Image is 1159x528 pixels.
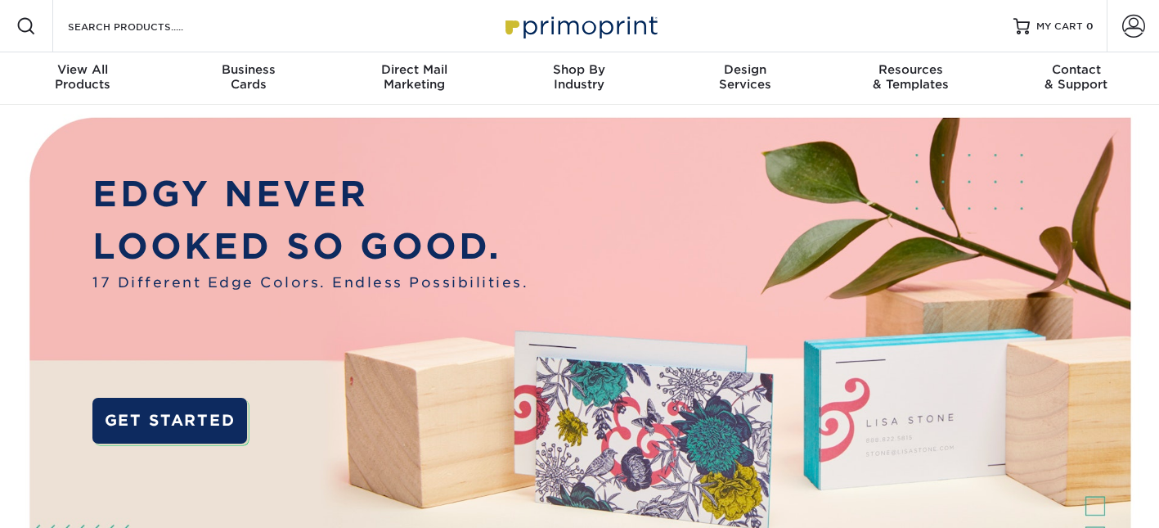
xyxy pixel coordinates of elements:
a: DesignServices [663,52,828,105]
p: LOOKED SO GOOD. [92,220,528,273]
div: Services [663,62,828,92]
a: Shop ByIndustry [496,52,662,105]
a: Contact& Support [994,52,1159,105]
a: Direct MailMarketing [331,52,496,105]
span: 17 Different Edge Colors. Endless Possibilities. [92,273,528,294]
span: Direct Mail [331,62,496,77]
div: Industry [496,62,662,92]
div: Cards [165,62,330,92]
span: Design [663,62,828,77]
div: & Templates [828,62,993,92]
span: 0 [1086,20,1094,32]
img: Primoprint [498,8,662,43]
p: EDGY NEVER [92,168,528,220]
a: Resources& Templates [828,52,993,105]
span: Contact [994,62,1159,77]
a: BusinessCards [165,52,330,105]
span: Resources [828,62,993,77]
div: & Support [994,62,1159,92]
a: GET STARTED [92,398,247,444]
div: Marketing [331,62,496,92]
span: Business [165,62,330,77]
input: SEARCH PRODUCTS..... [66,16,226,36]
span: Shop By [496,62,662,77]
span: MY CART [1036,20,1083,34]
